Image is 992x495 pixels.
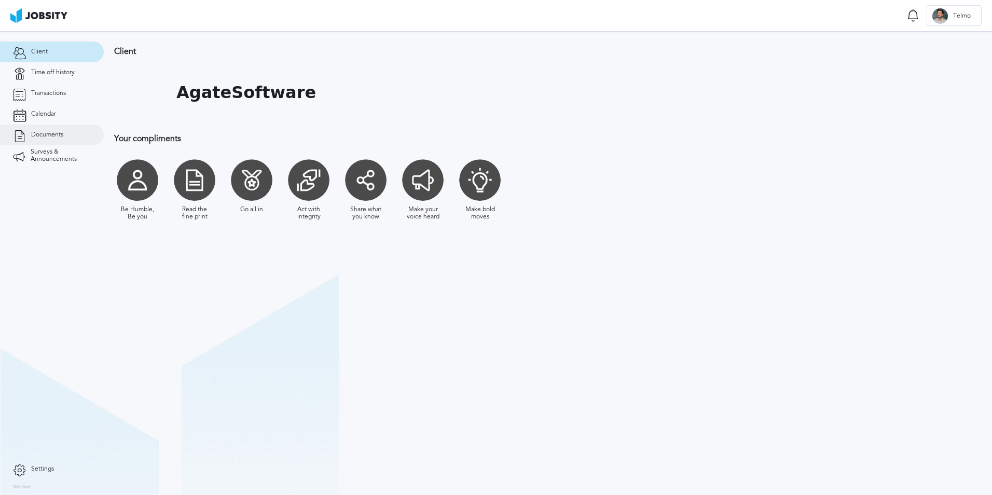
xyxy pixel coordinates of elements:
[348,206,384,221] div: Share what you know
[240,206,263,213] div: Go all in
[31,131,63,139] span: Documents
[176,83,316,102] h1: AgateSoftware
[114,134,677,143] h3: Your compliments
[114,47,677,56] h3: Client
[932,8,948,24] div: T
[405,206,441,221] div: Make your voice heard
[31,69,75,76] span: Time off history
[948,12,976,20] span: Telmo
[10,8,67,23] img: ab4bad089aa723f57921c736e9817d99.png
[31,90,66,97] span: Transactions
[31,111,56,118] span: Calendar
[31,48,48,56] span: Client
[31,465,54,473] span: Settings
[927,5,982,26] button: TTelmo
[31,148,91,163] span: Surveys & Announcements
[176,206,213,221] div: Read the fine print
[462,206,498,221] div: Make bold moves
[13,484,32,490] label: Version:
[291,206,327,221] div: Act with integrity
[119,206,156,221] div: Be Humble, Be you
